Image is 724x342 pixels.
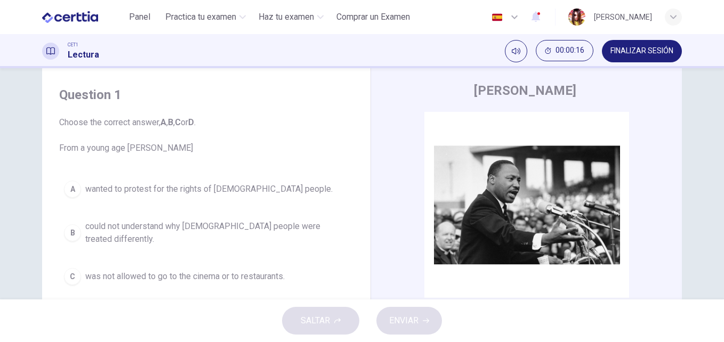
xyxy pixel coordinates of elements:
[490,13,504,21] img: es
[536,40,593,61] button: 00:00:16
[160,117,166,127] b: A
[474,82,576,99] h4: [PERSON_NAME]
[85,220,349,246] span: could not understand why [DEMOGRAPHIC_DATA] people were treated differently.
[123,7,157,27] button: Panel
[59,86,353,103] h4: Question 1
[165,11,236,23] span: Practica tu examen
[64,181,81,198] div: A
[68,41,78,48] span: CET1
[42,6,98,28] img: CERTTIA logo
[168,117,173,127] b: B
[161,7,250,27] button: Practica tu examen
[175,117,181,127] b: C
[59,263,353,290] button: Cwas not allowed to go to the cinema or to restaurants.
[594,11,652,23] div: [PERSON_NAME]
[188,117,194,127] b: D
[505,40,527,62] div: Silenciar
[332,7,414,27] button: Comprar un Examen
[42,6,123,28] a: CERTTIA logo
[336,11,410,23] span: Comprar un Examen
[568,9,585,26] img: Profile picture
[556,46,584,55] span: 00:00:16
[85,270,285,283] span: was not allowed to go to the cinema or to restaurants.
[259,11,314,23] span: Haz tu examen
[129,11,150,23] span: Panel
[59,176,353,202] button: Awanted to protest for the rights of [DEMOGRAPHIC_DATA] people.
[610,47,673,55] span: FINALIZAR SESIÓN
[59,116,353,154] span: Choose the correct answer, , , or . From a young age [PERSON_NAME]
[68,48,99,61] h1: Lectura
[64,268,81,285] div: C
[254,7,328,27] button: Haz tu examen
[64,224,81,241] div: B
[85,183,333,196] span: wanted to protest for the rights of [DEMOGRAPHIC_DATA] people.
[59,215,353,250] button: Bcould not understand why [DEMOGRAPHIC_DATA] people were treated differently.
[536,40,593,62] div: Ocultar
[602,40,682,62] button: FINALIZAR SESIÓN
